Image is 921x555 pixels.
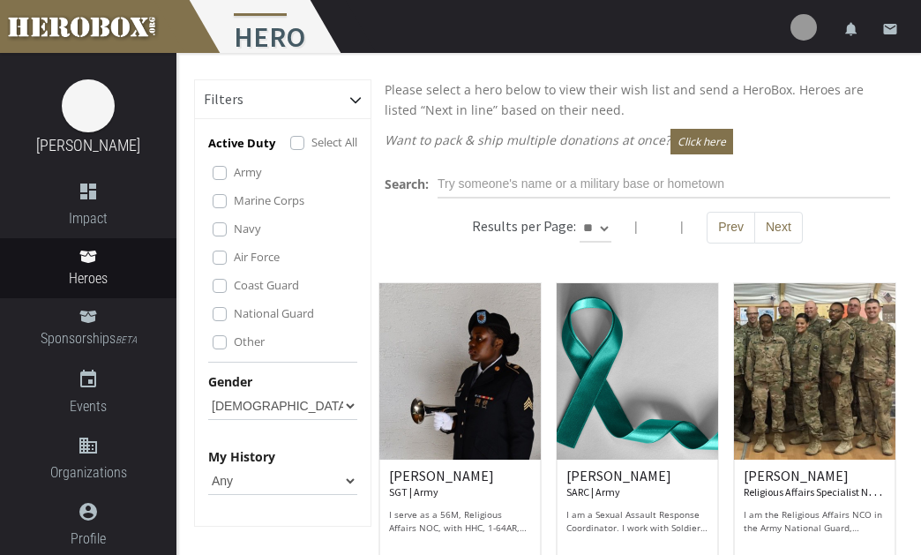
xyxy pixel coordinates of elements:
img: user-image [790,14,817,41]
h6: [PERSON_NAME] [566,469,708,499]
h6: [PERSON_NAME] [389,469,531,499]
p: Active Duty [208,133,275,154]
button: Click here [670,129,733,154]
label: Navy [234,219,261,238]
label: Search: [385,174,429,194]
small: SGT | Army [389,485,438,499]
label: Coast Guard [234,275,299,295]
small: BETA [116,334,137,346]
img: image [62,79,115,132]
h6: Results per Page: [472,217,576,235]
p: I am a Sexual Assault Response Coordinator. I work with Soldiers and Airmen that are subjected to... [566,508,708,535]
small: SARC | Army [566,485,620,499]
a: [PERSON_NAME] [36,136,140,154]
button: Prev [707,212,755,244]
label: National Guard [234,304,314,323]
label: Marine Corps [234,191,304,210]
i: email [882,21,898,37]
label: My History [208,446,275,467]
span: | [633,218,640,235]
input: Try someone's name or a military base or hometown [438,170,890,199]
small: Religious Affairs Specialist NCO | Army [744,482,913,499]
p: I serve as a 56M, Religious Affairs NOC, with HHC, 1-64AR, 1ABCT, 3ID. I been in the Army for 4 y... [389,508,531,535]
p: Want to pack & ship multiple donations at once? [385,129,890,154]
h6: [PERSON_NAME] [744,469,886,499]
span: | [678,218,685,235]
label: Select All [311,132,357,152]
button: Next [754,212,803,244]
p: I am the Religious Affairs NCO in the Army National Guard, currently on deployment overseas. I li... [744,508,886,535]
i: notifications [843,21,859,37]
label: Air Force [234,247,280,266]
label: Other [234,332,265,351]
label: Army [234,162,262,182]
p: Please select a hero below to view their wish list and send a HeroBox. Heroes are listed “Next in... [385,79,890,120]
label: Gender [208,371,252,392]
h6: Filters [204,92,243,108]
